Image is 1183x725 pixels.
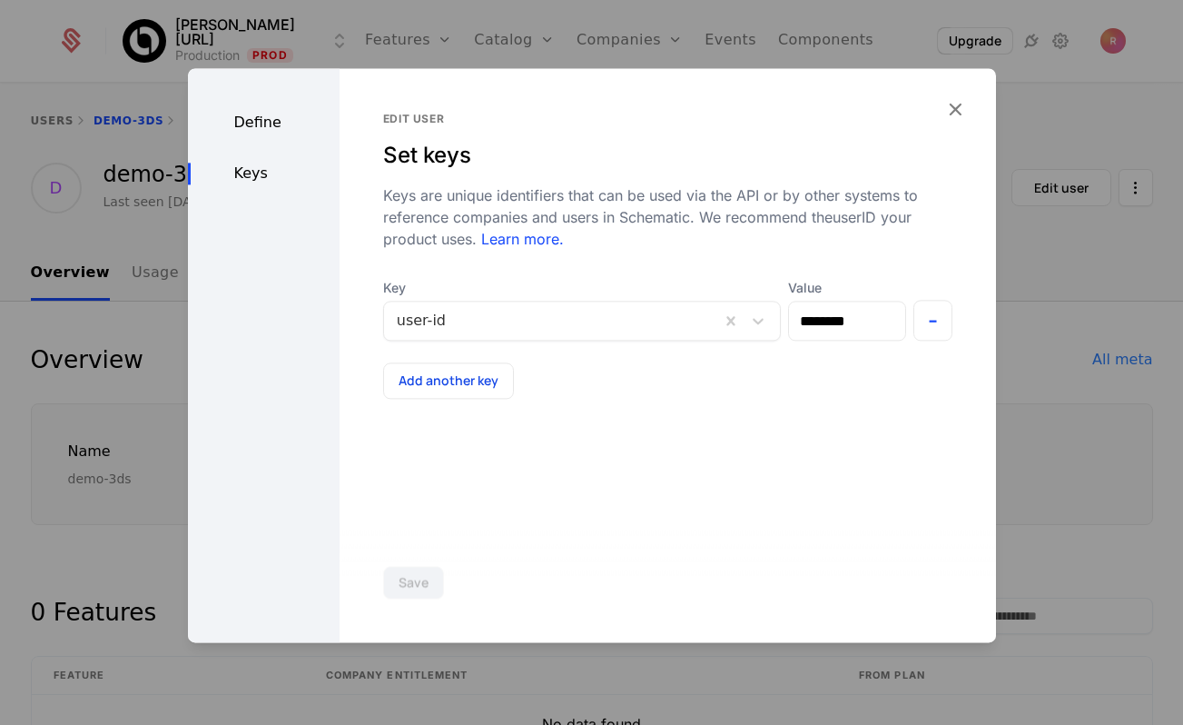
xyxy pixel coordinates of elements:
[477,230,564,248] a: Learn more.
[383,141,952,170] div: Set keys
[383,184,952,250] div: Keys are unique identifiers that can be used via the API or by other systems to reference compani...
[188,112,340,134] div: Define
[788,279,906,297] label: Value
[383,279,781,297] span: Key
[383,112,952,126] div: Edit user
[383,566,444,599] button: Save
[188,163,340,184] div: Keys
[913,300,952,341] button: -
[383,362,514,399] button: Add another key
